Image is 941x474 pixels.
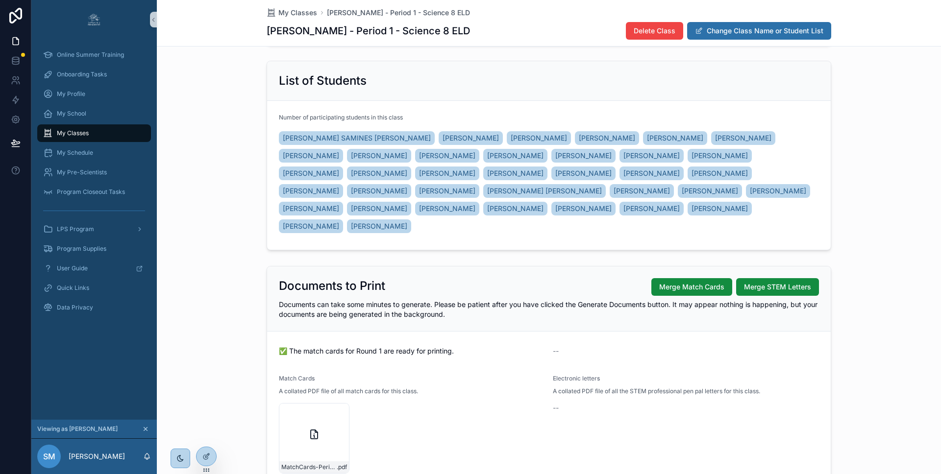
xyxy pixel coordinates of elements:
[37,105,151,122] a: My School
[351,186,407,196] span: [PERSON_NAME]
[279,73,367,89] h2: List of Students
[643,131,707,145] a: [PERSON_NAME]
[57,304,93,311] span: Data Privacy
[507,131,571,145] a: [PERSON_NAME]
[351,204,407,213] span: [PERSON_NAME]
[337,463,347,471] span: .pdf
[555,151,612,161] span: [PERSON_NAME]
[351,151,407,161] span: [PERSON_NAME]
[279,219,343,233] a: [PERSON_NAME]
[579,133,635,143] span: [PERSON_NAME]
[634,26,675,36] span: Delete Class
[279,166,343,180] a: [PERSON_NAME]
[283,221,339,231] span: [PERSON_NAME]
[623,204,680,213] span: [PERSON_NAME]
[57,264,88,272] span: User Guide
[619,166,684,180] a: [PERSON_NAME]
[623,151,680,161] span: [PERSON_NAME]
[487,151,544,161] span: [PERSON_NAME]
[278,8,317,18] span: My Classes
[678,184,742,198] a: [PERSON_NAME]
[555,204,612,213] span: [PERSON_NAME]
[279,387,418,395] span: A collated PDF file of all match cards for this class.
[487,204,544,213] span: [PERSON_NAME]
[750,186,806,196] span: [PERSON_NAME]
[415,166,479,180] a: [PERSON_NAME]
[553,346,559,356] span: --
[37,85,151,103] a: My Profile
[439,131,503,145] a: [PERSON_NAME]
[57,110,86,118] span: My School
[283,133,431,143] span: [PERSON_NAME] SAMINES [PERSON_NAME]
[279,346,545,356] span: ✅ The match cards for Round 1 are ready for printing.
[487,168,544,178] span: [PERSON_NAME]
[692,168,748,178] span: [PERSON_NAME]
[659,282,724,292] span: Merge Match Cards
[551,202,616,215] a: [PERSON_NAME]
[687,22,831,40] button: Change Class Name or Student List
[610,184,674,198] a: [PERSON_NAME]
[692,151,748,161] span: [PERSON_NAME]
[483,184,606,198] a: [PERSON_NAME] [PERSON_NAME]
[57,90,85,98] span: My Profile
[483,149,547,163] a: [PERSON_NAME]
[419,168,475,178] span: [PERSON_NAME]
[283,186,339,196] span: [PERSON_NAME]
[626,22,683,40] button: Delete Class
[347,149,411,163] a: [PERSON_NAME]
[57,245,106,253] span: Program Supplies
[37,183,151,201] a: Program Closeout Tasks
[279,131,435,145] a: [PERSON_NAME] SAMINES [PERSON_NAME]
[415,149,479,163] a: [PERSON_NAME]
[682,186,738,196] span: [PERSON_NAME]
[553,403,559,413] span: --
[281,463,337,471] span: MatchCards-Period-1---Science-8-ELD---Round-1
[483,202,547,215] a: [PERSON_NAME]
[37,164,151,181] a: My Pre-Scientists
[43,450,55,462] span: SM
[279,184,343,198] a: [PERSON_NAME]
[57,225,94,233] span: LPS Program
[483,166,547,180] a: [PERSON_NAME]
[419,186,475,196] span: [PERSON_NAME]
[651,278,732,296] button: Merge Match Cards
[57,129,89,137] span: My Classes
[37,46,151,64] a: Online Summer Training
[692,204,748,213] span: [PERSON_NAME]
[267,24,470,38] h1: [PERSON_NAME] - Period 1 - Science 8 ELD
[614,186,670,196] span: [PERSON_NAME]
[57,188,125,196] span: Program Closeout Tasks
[37,240,151,258] a: Program Supplies
[555,168,612,178] span: [PERSON_NAME]
[86,12,102,27] img: App logo
[279,202,343,215] a: [PERSON_NAME]
[553,387,760,395] span: A collated PDF file of all the STEM professional pen pal letters for this class.
[746,184,810,198] a: [PERSON_NAME]
[623,168,680,178] span: [PERSON_NAME]
[715,133,771,143] span: [PERSON_NAME]
[37,279,151,297] a: Quick Links
[744,282,811,292] span: Merge STEM Letters
[351,221,407,231] span: [PERSON_NAME]
[31,39,157,329] div: scrollable content
[647,133,703,143] span: [PERSON_NAME]
[37,124,151,142] a: My Classes
[351,168,407,178] span: [PERSON_NAME]
[283,151,339,161] span: [PERSON_NAME]
[575,131,639,145] a: [PERSON_NAME]
[37,260,151,277] a: User Guide
[443,133,499,143] span: [PERSON_NAME]
[347,202,411,215] a: [PERSON_NAME]
[419,204,475,213] span: [PERSON_NAME]
[57,71,107,78] span: Onboarding Tasks
[279,278,385,294] h2: Documents to Print
[327,8,470,18] a: [PERSON_NAME] - Period 1 - Science 8 ELD
[37,220,151,238] a: LPS Program
[57,284,89,292] span: Quick Links
[711,131,775,145] a: [PERSON_NAME]
[283,168,339,178] span: [PERSON_NAME]
[69,451,125,461] p: [PERSON_NAME]
[688,166,752,180] a: [PERSON_NAME]
[347,184,411,198] a: [PERSON_NAME]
